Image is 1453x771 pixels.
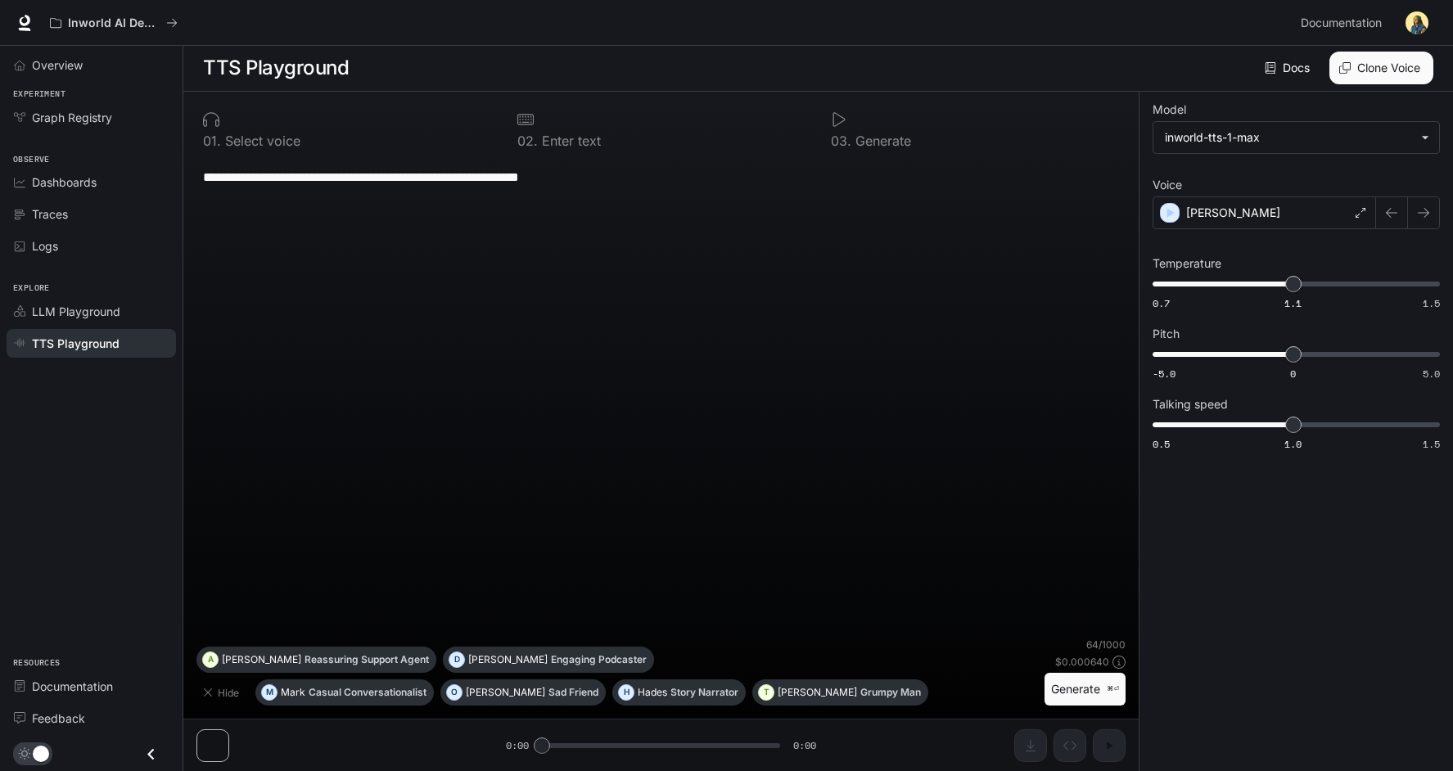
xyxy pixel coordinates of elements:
p: $ 0.000640 [1055,655,1109,669]
button: Clone Voice [1329,52,1433,84]
p: Sad Friend [548,688,598,697]
span: Documentation [1301,13,1382,34]
a: LLM Playground [7,297,176,326]
p: Model [1153,104,1186,115]
div: H [619,679,634,706]
div: inworld-tts-1-max [1153,122,1439,153]
span: Graph Registry [32,109,112,126]
span: 1.5 [1423,296,1440,310]
span: -5.0 [1153,367,1175,381]
button: MMarkCasual Conversationalist [255,679,434,706]
p: [PERSON_NAME] [466,688,545,697]
a: Documentation [7,672,176,701]
p: Casual Conversationalist [309,688,426,697]
button: D[PERSON_NAME]Engaging Podcaster [443,647,654,673]
div: O [447,679,462,706]
p: Engaging Podcaster [551,655,647,665]
a: Logs [7,232,176,260]
p: Temperature [1153,258,1221,269]
div: D [449,647,464,673]
p: 0 1 . [203,134,221,147]
p: 0 2 . [517,134,538,147]
span: Dark mode toggle [33,744,49,762]
p: [PERSON_NAME] [468,655,548,665]
p: Talking speed [1153,399,1228,410]
button: Hide [196,679,249,706]
span: TTS Playground [32,335,120,352]
span: Feedback [32,710,85,727]
div: M [262,679,277,706]
p: [PERSON_NAME] [778,688,857,697]
a: Docs [1261,52,1316,84]
p: Story Narrator [670,688,738,697]
p: Mark [281,688,305,697]
span: 1.1 [1284,296,1302,310]
span: Traces [32,205,68,223]
button: User avatar [1401,7,1433,39]
span: 5.0 [1423,367,1440,381]
p: Voice [1153,179,1182,191]
p: Pitch [1153,328,1180,340]
p: Generate [851,134,911,147]
a: Dashboards [7,168,176,196]
a: Traces [7,200,176,228]
p: ⌘⏎ [1107,684,1119,694]
p: Select voice [221,134,300,147]
div: T [759,679,774,706]
img: User avatar [1406,11,1428,34]
button: HHadesStory Narrator [612,679,746,706]
button: Close drawer [133,737,169,771]
p: Reassuring Support Agent [305,655,429,665]
p: [PERSON_NAME] [1186,205,1280,221]
p: 0 3 . [831,134,851,147]
div: inworld-tts-1-max [1165,129,1413,146]
span: Dashboards [32,174,97,191]
a: Overview [7,51,176,79]
span: LLM Playground [32,303,120,320]
button: All workspaces [43,7,185,39]
span: 0.5 [1153,437,1170,451]
div: A [203,647,218,673]
a: Documentation [1294,7,1394,39]
p: Grumpy Man [860,688,921,697]
span: Logs [32,237,58,255]
span: 1.0 [1284,437,1302,451]
p: Enter text [538,134,601,147]
span: 0.7 [1153,296,1170,310]
a: Feedback [7,704,176,733]
p: Inworld AI Demos [68,16,160,30]
span: Overview [32,56,83,74]
button: T[PERSON_NAME]Grumpy Man [752,679,928,706]
p: Hades [638,688,667,697]
p: 64 / 1000 [1086,638,1126,652]
a: TTS Playground [7,329,176,358]
p: [PERSON_NAME] [222,655,301,665]
a: Graph Registry [7,103,176,132]
span: 1.5 [1423,437,1440,451]
span: Documentation [32,678,113,695]
button: Generate⌘⏎ [1045,673,1126,706]
h1: TTS Playground [203,52,349,84]
span: 0 [1290,367,1296,381]
button: A[PERSON_NAME]Reassuring Support Agent [196,647,436,673]
button: O[PERSON_NAME]Sad Friend [440,679,606,706]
